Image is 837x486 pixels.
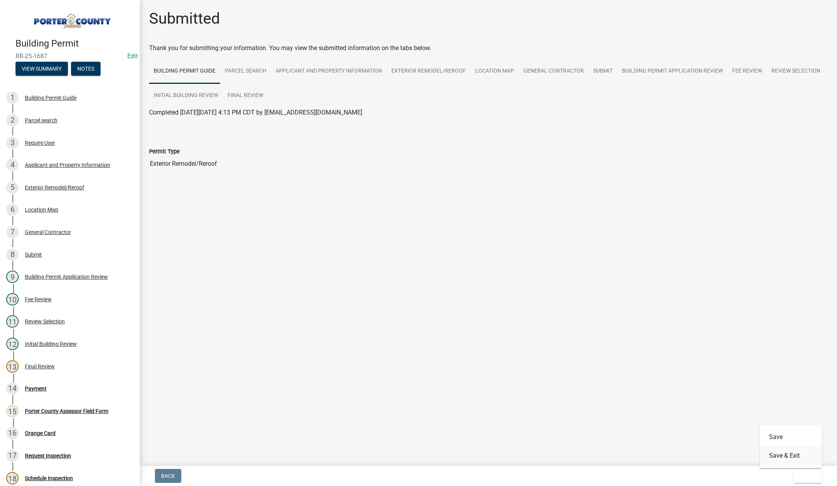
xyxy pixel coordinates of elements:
div: Request Inspection [25,453,71,458]
div: 13 [6,360,19,373]
span: Back [161,473,175,479]
h1: Submitted [149,9,220,28]
div: Building Permit Application Review [25,274,108,279]
a: Review Selection [767,59,825,84]
a: Fee Review [728,59,767,84]
div: 1 [6,92,19,104]
a: General Contractor [519,59,589,84]
div: Exit [760,425,822,468]
a: Location Map [471,59,519,84]
a: Edit [127,52,138,60]
a: Building Permit Application Review [617,59,728,84]
div: 10 [6,293,19,305]
a: Exterior Remodel/Reroof [387,59,471,84]
div: Fee Review [25,297,52,302]
div: Final Review [25,364,55,369]
div: 9 [6,271,19,283]
div: Require User [25,140,55,146]
a: Parcel search [220,59,271,84]
a: Submit [589,59,617,84]
span: Exit [800,473,811,479]
button: Exit [794,469,822,483]
div: 11 [6,315,19,328]
a: Applicant and Property Information [271,59,387,84]
div: 15 [6,405,19,417]
div: Building Permit Guide [25,95,76,101]
wm-modal-confirm: Summary [16,66,68,72]
div: 3 [6,137,19,149]
div: 8 [6,248,19,261]
div: 2 [6,114,19,127]
div: Location Map [25,207,58,212]
div: 12 [6,338,19,350]
div: 4 [6,159,19,171]
div: Exterior Remodel/Reroof [25,185,84,190]
div: 18 [6,472,19,484]
a: Building Permit Guide [149,59,220,84]
div: 14 [6,382,19,395]
button: Save & Exit [760,446,822,465]
div: Orange Card [25,430,56,436]
div: Initial Building Review [25,341,77,347]
div: General Contractor [25,229,71,235]
div: Porter County Assessor Field Form [25,408,108,414]
label: Permit Type [149,149,180,154]
button: Save [760,428,822,446]
wm-modal-confirm: Edit Application Number [127,52,138,60]
div: 17 [6,450,19,462]
div: Schedule Inspection [25,476,73,481]
div: 6 [6,203,19,216]
h4: Building Permit [16,38,134,49]
a: Final Review [223,83,268,108]
div: Payment [25,386,47,391]
button: View Summary [16,62,68,76]
button: Back [155,469,181,483]
span: Completed [DATE][DATE] 4:13 PM CDT by [EMAIL_ADDRESS][DOMAIN_NAME] [149,109,362,116]
div: 16 [6,427,19,439]
img: Porter County, Indiana [16,8,127,30]
span: RR-25-1687 [16,52,124,60]
div: 7 [6,226,19,238]
div: Parcel search [25,118,57,123]
a: Initial Building Review [149,83,223,108]
div: 5 [6,181,19,194]
button: Notes [71,62,101,76]
wm-modal-confirm: Notes [71,66,101,72]
div: Submit [25,252,42,257]
div: Review Selection [25,319,65,324]
div: Thank you for submitting your information. You may view the submitted information on the tabs below. [149,43,828,53]
div: Applicant and Property Information [25,162,110,168]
